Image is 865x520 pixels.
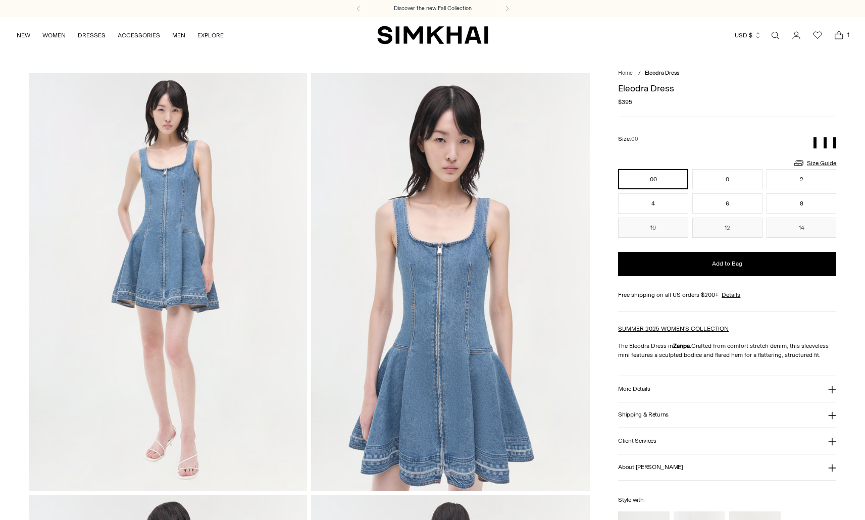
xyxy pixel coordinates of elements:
button: 10 [618,218,688,238]
button: 8 [767,193,837,214]
a: Details [722,290,740,299]
a: DRESSES [78,24,106,46]
button: 0 [692,169,762,189]
button: 6 [692,193,762,214]
span: Eleodra Dress [645,70,679,76]
button: 2 [767,169,837,189]
label: Size: [618,134,638,144]
button: Shipping & Returns [618,402,836,428]
a: Size Guide [793,157,836,169]
h6: Style with [618,497,836,503]
button: Add to Bag [618,252,836,276]
a: MEN [172,24,185,46]
a: Open cart modal [829,25,849,45]
span: 00 [631,136,638,142]
a: Go to the account page [786,25,806,45]
a: NEW [17,24,30,46]
h1: Eleodra Dress [618,84,836,93]
p: The Eleodra Dress in Crafted from comfort stretch denim, this sleeveless mini features a sculpted... [618,341,836,359]
nav: breadcrumbs [618,69,836,78]
strong: Zanpa. [673,342,691,349]
div: / [638,69,641,78]
h3: About [PERSON_NAME] [618,464,683,471]
img: Eleodra Dress [311,73,590,491]
button: 12 [692,218,762,238]
button: USD $ [735,24,761,46]
button: 00 [618,169,688,189]
a: Open search modal [765,25,785,45]
button: About [PERSON_NAME] [618,454,836,480]
button: More Details [618,376,836,402]
a: ACCESSORIES [118,24,160,46]
button: Client Services [618,428,836,454]
a: WOMEN [42,24,66,46]
span: Add to Bag [712,259,742,268]
div: Free shipping on all US orders $200+ [618,290,836,299]
a: SUMMER 2025 WOMEN'S COLLECTION [618,325,729,332]
span: $395 [618,97,632,107]
button: 14 [767,218,837,238]
a: SIMKHAI [377,25,488,45]
h3: Client Services [618,438,656,444]
a: Discover the new Fall Collection [394,5,472,13]
a: Home [618,70,633,76]
a: EXPLORE [197,24,224,46]
h3: More Details [618,386,650,392]
a: Wishlist [807,25,828,45]
button: 4 [618,193,688,214]
span: 1 [844,30,853,39]
img: Eleodra Dress [29,73,308,491]
h3: Shipping & Returns [618,411,669,418]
